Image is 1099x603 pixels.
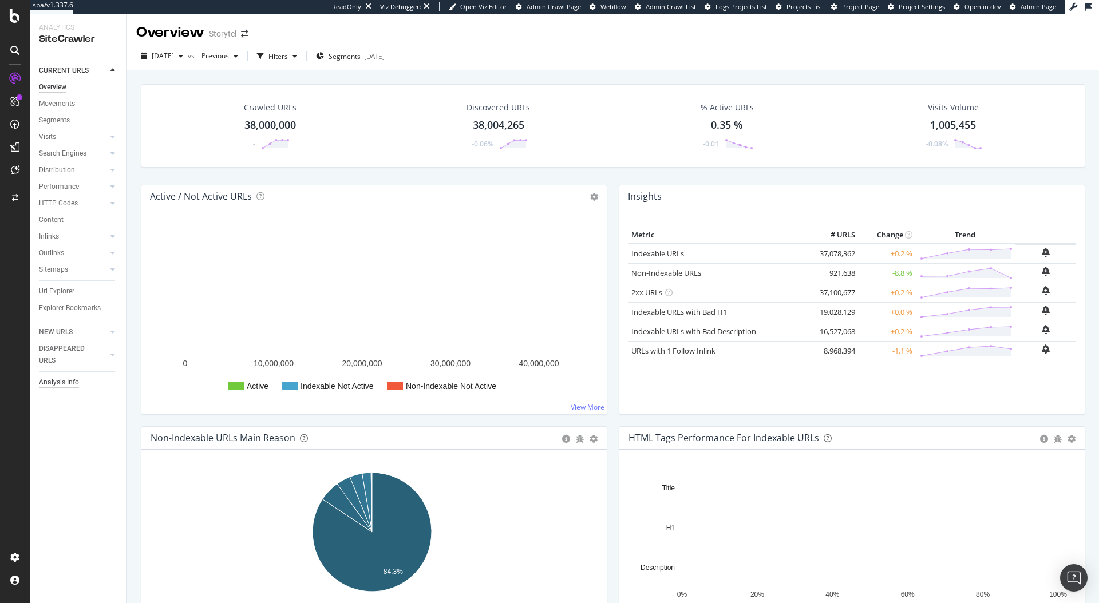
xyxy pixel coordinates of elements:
[628,432,819,443] div: HTML Tags Performance for Indexable URLs
[858,302,915,322] td: +0.0 %
[473,118,524,133] div: 38,004,265
[472,139,493,149] div: -0.06%
[631,248,684,259] a: Indexable URLs
[519,359,559,368] text: 40,000,000
[39,285,74,297] div: Url Explorer
[39,264,107,276] a: Sitemaps
[954,2,1001,11] a: Open in dev
[39,181,107,193] a: Performance
[1010,2,1056,11] a: Admin Page
[928,102,979,113] div: Visits Volume
[888,2,945,11] a: Project Settings
[364,51,385,61] div: [DATE]
[705,2,767,11] a: Logs Projects List
[244,102,297,113] div: Crawled URLs
[1068,435,1076,443] div: gear
[39,33,117,46] div: SiteCrawler
[332,2,363,11] div: ReadOnly:
[812,341,858,360] td: 8,968,394
[858,227,915,244] th: Change
[1049,590,1067,598] text: 100%
[812,322,858,341] td: 16,527,068
[460,2,507,11] span: Open Viz Editor
[858,283,915,302] td: +0.2 %
[1042,325,1050,334] div: bell-plus
[244,118,296,133] div: 38,000,000
[571,402,604,412] a: View More
[39,98,118,110] a: Movements
[384,568,403,576] text: 84.3%
[631,268,701,278] a: Non-Indexable URLs
[776,2,823,11] a: Projects List
[831,2,879,11] a: Project Page
[39,231,107,243] a: Inlinks
[39,65,89,77] div: CURRENT URLS
[628,189,662,204] h4: Insights
[39,114,70,126] div: Segments
[152,51,174,61] span: 2025 Jul. 25th
[430,359,471,368] text: 30,000,000
[329,51,361,61] span: Segments
[39,114,118,126] a: Segments
[842,2,879,11] span: Project Page
[151,432,295,443] div: Non-Indexable URLs Main Reason
[926,139,948,149] div: -0.08%
[631,326,756,336] a: Indexable URLs with Bad Description
[188,51,197,61] span: vs
[467,102,530,113] div: Discovered URLs
[812,227,858,244] th: # URLS
[1042,248,1050,257] div: bell-plus
[631,287,662,297] a: 2xx URLs
[39,247,107,259] a: Outlinks
[254,359,294,368] text: 10,000,000
[915,227,1015,244] th: Trend
[516,2,581,11] a: Admin Crawl Page
[247,382,268,391] text: Active
[342,359,382,368] text: 20,000,000
[39,23,117,33] div: Analytics
[39,214,118,226] a: Content
[197,51,229,61] span: Previous
[39,65,107,77] a: CURRENT URLS
[641,564,675,572] text: Description
[39,164,107,176] a: Distribution
[39,285,118,297] a: Url Explorer
[1042,286,1050,295] div: bell-plus
[39,81,118,93] a: Overview
[241,30,248,38] div: arrow-right-arrow-left
[635,2,696,11] a: Admin Crawl List
[39,264,68,276] div: Sitemaps
[39,326,73,338] div: NEW URLS
[930,118,976,133] div: 1,005,455
[1021,2,1056,11] span: Admin Page
[812,244,858,264] td: 37,078,362
[380,2,421,11] div: Viz Debugger:
[39,343,107,367] a: DISAPPEARED URLS
[39,376,79,388] div: Analysis Info
[151,227,594,405] svg: A chart.
[631,346,715,356] a: URLs with 1 Follow Inlink
[590,435,598,443] div: gear
[39,197,107,209] a: HTTP Codes
[151,468,594,601] svg: A chart.
[786,2,823,11] span: Projects List
[899,2,945,11] span: Project Settings
[750,590,764,598] text: 20%
[39,181,79,193] div: Performance
[1060,564,1088,592] div: Open Intercom Messenger
[646,2,696,11] span: Admin Crawl List
[858,322,915,341] td: +0.2 %
[901,590,915,598] text: 60%
[39,231,59,243] div: Inlinks
[39,164,75,176] div: Distribution
[39,326,107,338] a: NEW URLS
[976,590,990,598] text: 80%
[858,244,915,264] td: +0.2 %
[527,2,581,11] span: Admin Crawl Page
[268,51,288,61] div: Filters
[812,263,858,283] td: 921,638
[1042,344,1050,354] div: bell-plus
[39,131,107,143] a: Visits
[39,81,66,93] div: Overview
